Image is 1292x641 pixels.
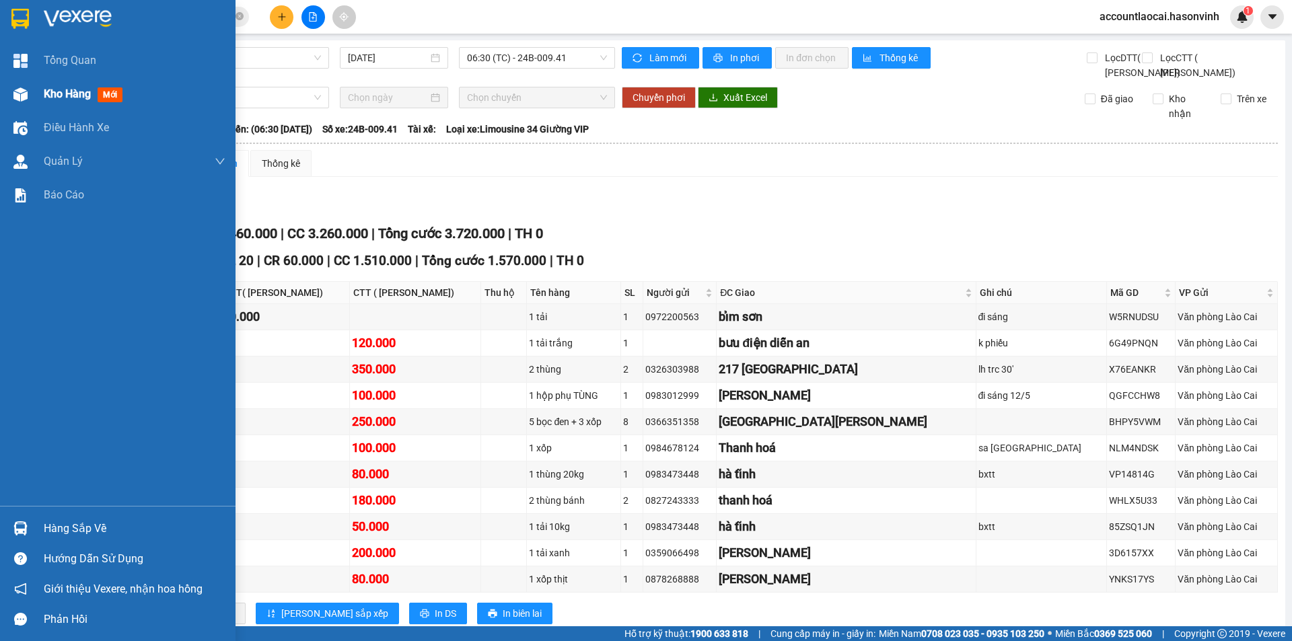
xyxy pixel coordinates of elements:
[1109,493,1173,508] div: WHLX5U33
[352,334,479,352] div: 120.000
[1176,383,1278,409] td: Văn phòng Lào Cai
[623,362,641,377] div: 2
[623,572,641,587] div: 1
[1178,467,1275,482] div: Văn phòng Lào Cai
[1109,388,1173,403] div: QGFCCHW8
[713,53,725,64] span: printer
[1176,330,1278,356] td: Văn phòng Lào Cai
[623,336,641,350] div: 1
[44,186,84,203] span: Báo cáo
[44,580,203,597] span: Giới thiệu Vexere, nhận hoa hồng
[378,225,505,241] span: Tổng cước 3.720.000
[775,47,849,69] button: In đơn chọn
[645,572,714,587] div: 0878268888
[852,47,931,69] button: bar-chartThống kê
[467,87,607,108] span: Chọn chuyến
[879,626,1044,641] span: Miền Nam
[880,50,920,65] span: Thống kê
[529,519,618,534] div: 1 tải 10kg
[44,153,83,169] span: Quản Lý
[550,253,553,268] span: |
[622,87,696,108] button: Chuyển phơi
[529,545,618,560] div: 1 tải xanh
[645,414,714,429] div: 0366351358
[208,225,277,241] span: CR 460.000
[623,414,641,429] div: 8
[1109,362,1173,377] div: X76EANKR
[863,53,874,64] span: bar-chart
[1236,11,1248,23] img: icon-new-feature
[529,336,618,350] div: 1 tải trắng
[645,545,714,560] div: 0359066498
[339,12,349,22] span: aim
[719,543,973,562] div: [PERSON_NAME]
[1178,441,1275,455] div: Văn phòng Lào Cai
[409,603,467,624] button: printerIn DS
[1178,309,1275,324] div: Văn phòng Lào Cai
[529,572,618,587] div: 1 xốp thịt
[623,545,641,560] div: 1
[1217,629,1227,638] span: copyright
[978,336,1105,350] div: k phiếu
[236,11,244,24] span: close-circle
[352,570,479,589] div: 80.000
[1266,11,1279,23] span: caret-down
[1107,356,1176,383] td: X76EANKR
[1100,50,1182,80] span: Lọc DTT( [PERSON_NAME])
[1163,91,1211,121] span: Kho nhận
[270,5,293,29] button: plus
[649,50,688,65] span: Làm mới
[698,87,778,108] button: downloadXuất Excel
[1109,545,1173,560] div: 3D6157XX
[719,465,973,484] div: hà tĩnh
[1178,414,1275,429] div: Văn phòng Lào Cai
[348,50,428,65] input: 12/09/2025
[1178,336,1275,350] div: Văn phòng Lào Cai
[287,225,368,241] span: CC 3.260.000
[262,156,300,171] div: Thống kê
[352,465,479,484] div: 80.000
[978,519,1105,534] div: bxtt
[352,439,479,457] div: 100.000
[1178,493,1275,508] div: Văn phòng Lào Cai
[645,362,714,377] div: 0326303988
[1178,388,1275,403] div: Văn phòng Lào Cai
[415,253,419,268] span: |
[13,121,28,135] img: warehouse-icon
[477,603,552,624] button: printerIn biên lai
[1107,540,1176,566] td: 3D6157XX
[645,467,714,482] div: 0983473448
[1094,628,1152,639] strong: 0369 525 060
[236,12,244,20] span: close-circle
[1178,572,1275,587] div: Văn phòng Lào Cai
[221,282,350,304] th: DTT( [PERSON_NAME])
[623,388,641,403] div: 1
[709,93,718,104] span: download
[1109,414,1173,429] div: BHPY5VWM
[1246,6,1250,15] span: 1
[1155,50,1237,80] span: Lọc CTT ( [PERSON_NAME])
[352,517,479,536] div: 50.000
[408,122,436,137] span: Tài xế:
[621,282,643,304] th: SL
[633,53,644,64] span: sync
[529,309,618,324] div: 1 tải
[1176,566,1278,593] td: Văn phòng Lào Cai
[623,441,641,455] div: 1
[719,491,973,510] div: thanh hoá
[1176,356,1278,383] td: Văn phòng Lào Cai
[277,12,287,22] span: plus
[645,388,714,403] div: 0983012999
[1178,362,1275,377] div: Văn phòng Lào Cai
[770,626,875,641] span: Cung cấp máy in - giấy in:
[256,603,399,624] button: sort-ascending[PERSON_NAME] sắp xếp
[350,282,482,304] th: CTT ( [PERSON_NAME])
[214,122,312,137] span: Chuyến: (06:30 [DATE])
[1109,572,1173,587] div: YNKS17YS
[44,52,96,69] span: Tổng Quan
[1055,626,1152,641] span: Miền Bắc
[98,87,122,102] span: mới
[978,441,1105,455] div: sa [GEOGRAPHIC_DATA]
[647,285,703,300] span: Người gửi
[352,360,479,379] div: 350.000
